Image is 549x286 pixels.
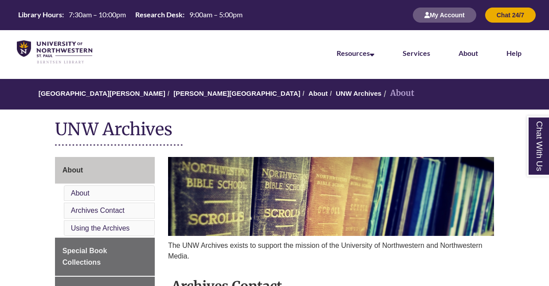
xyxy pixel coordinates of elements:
a: Help [506,49,522,57]
span: About [63,166,83,174]
button: My Account [413,8,476,23]
a: About [309,90,328,97]
span: 7:30am – 10:00pm [69,10,126,19]
p: The UNW Archives exists to support the mission of the University of Northwestern and Northwestern... [168,240,494,262]
a: Services [403,49,430,57]
a: Archives Contact [71,207,125,214]
h1: UNW Archives [55,118,494,142]
a: UNW Archives [336,90,381,97]
a: Hours Today [15,10,246,20]
a: Resources [337,49,374,57]
span: Special Book Collections [63,247,107,266]
li: About [381,87,414,100]
a: About [459,49,478,57]
a: [GEOGRAPHIC_DATA][PERSON_NAME] [39,90,165,97]
span: 9:00am – 5:00pm [189,10,243,19]
a: Special Book Collections [55,238,155,275]
img: UNWSP Library Logo [17,40,92,64]
a: My Account [413,11,476,19]
a: Using the Archives [71,224,130,232]
a: Chat 24/7 [485,11,536,19]
th: Library Hours: [15,10,65,20]
a: About [71,189,90,197]
a: About [55,157,155,184]
button: Chat 24/7 [485,8,536,23]
th: Research Desk: [132,10,186,20]
a: [PERSON_NAME][GEOGRAPHIC_DATA] [173,90,300,97]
